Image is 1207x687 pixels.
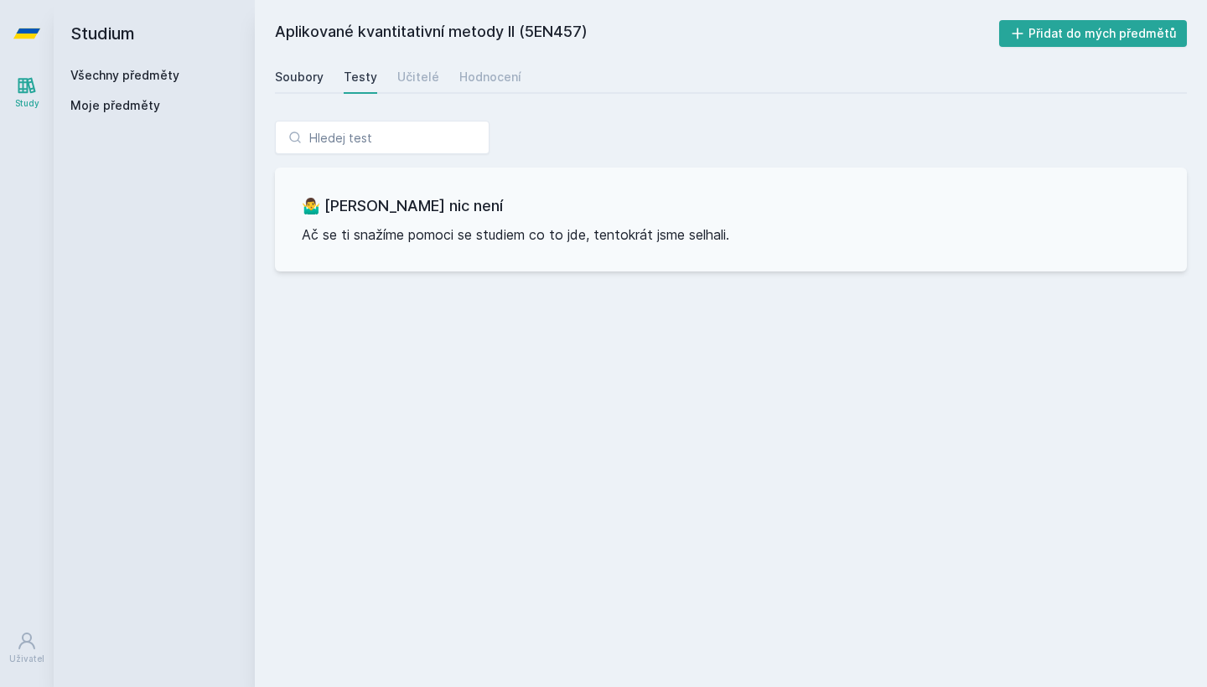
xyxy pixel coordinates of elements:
[999,20,1188,47] button: Přidat do mých předmětů
[3,622,50,674] a: Uživatel
[459,60,521,94] a: Hodnocení
[70,68,179,82] a: Všechny předměty
[397,60,439,94] a: Učitelé
[302,225,1160,245] p: Ač se ti snažíme pomoci se studiem co to jde, tentokrát jsme selhali.
[15,97,39,110] div: Study
[275,60,324,94] a: Soubory
[275,20,999,47] h2: Aplikované kvantitativní metody II (5EN457)
[3,67,50,118] a: Study
[397,69,439,85] div: Učitelé
[9,653,44,665] div: Uživatel
[70,97,160,114] span: Moje předměty
[302,194,1160,218] h3: 🤷‍♂️ [PERSON_NAME] nic není
[344,60,377,94] a: Testy
[459,69,521,85] div: Hodnocení
[275,69,324,85] div: Soubory
[344,69,377,85] div: Testy
[275,121,490,154] input: Hledej test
